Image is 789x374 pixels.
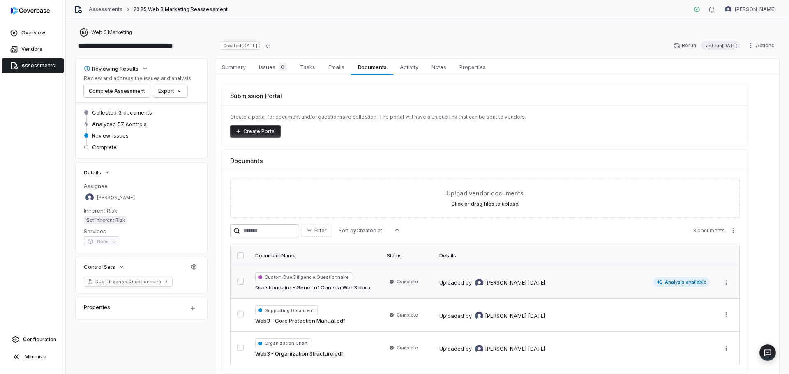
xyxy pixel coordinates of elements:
span: Web 3 Marketing [91,29,132,36]
p: Create a portal for document and/or questionnaire collection. The portal will have a unique link ... [230,114,740,120]
button: More actions [720,342,733,354]
div: Uploaded [439,312,545,320]
span: Issues [256,61,290,73]
dt: Assignee [84,182,199,190]
div: Details [439,252,710,259]
span: Complete [397,344,418,351]
span: Organization Chart [255,338,311,348]
button: Copy link [261,38,275,53]
button: Esther Barreto avatar[PERSON_NAME] [720,3,781,16]
a: Configuration [3,332,62,347]
img: Esther Barreto avatar [475,345,483,353]
button: Sort byCreated at [334,225,387,237]
button: Filter [301,225,332,237]
div: by [466,312,526,320]
span: Configuration [23,336,56,343]
div: Document Name [255,252,377,259]
p: Review and address the issues and analysis [84,75,191,82]
span: Last run [DATE] [701,41,740,50]
a: Web3 - Organization Structure.pdf [255,350,343,358]
span: Complete [92,143,117,151]
span: 0 [279,63,287,71]
span: [PERSON_NAME] [485,312,526,320]
a: Assessments [2,58,64,73]
button: Control Sets [81,259,127,274]
span: Due Diligence Questionnaire [95,278,161,285]
span: Analysis available [653,277,710,287]
span: Collected 3 documents [92,109,152,116]
dt: Services [84,227,199,235]
span: Custom Due Diligence Questionnaire [255,272,352,282]
button: Details [81,165,113,180]
span: 2025 Web 3 Marketing Reassessment [133,6,227,13]
button: More actions [720,276,733,288]
span: [PERSON_NAME] [485,279,526,287]
button: More actions [720,309,733,321]
img: Esther Barreto avatar [85,193,94,202]
span: Vendors [21,46,42,53]
span: Assessments [21,62,55,69]
button: Complete Assessment [84,85,150,97]
img: Esther Barreto avatar [725,6,731,13]
div: [DATE] [528,279,545,287]
button: Reviewing Results [81,61,151,76]
a: Overview [2,25,64,40]
button: RerunLast run[DATE] [669,39,745,52]
div: Reviewing Results [84,65,138,72]
img: Esther Barreto avatar [475,312,483,320]
a: Web3 - Core Protection Manual.pdf [255,317,345,325]
span: Overview [21,30,45,36]
dt: Inherent Risk [84,207,199,214]
span: Documents [230,156,263,165]
span: Review issues [92,132,129,139]
span: Emails [325,62,348,72]
button: Create Portal [230,125,281,138]
span: 3 documents [693,227,725,234]
div: [DATE] [528,345,545,353]
span: Upload vendor documents [446,189,524,197]
div: [DATE] [528,312,545,320]
button: Minimize [3,349,62,365]
span: Set Inherent Risk [84,216,127,224]
div: Status [387,252,429,259]
span: Notes [428,62,450,72]
span: Documents [355,62,390,72]
span: [PERSON_NAME] [735,6,776,13]
button: More actions [727,225,740,237]
span: Control Sets [84,263,115,271]
div: by [466,279,526,287]
span: Tasks [297,62,318,72]
div: by [466,345,526,353]
svg: Ascending [394,227,400,234]
span: Complete [397,278,418,285]
span: Summary [219,62,249,72]
div: Uploaded [439,279,545,287]
span: [PERSON_NAME] [485,345,526,353]
a: Due Diligence Questionnaire [84,277,173,287]
span: Filter [314,227,327,234]
span: Activity [397,62,422,72]
div: Uploaded [439,345,545,353]
span: Complete [397,312,418,318]
span: [PERSON_NAME] [97,195,135,201]
button: https://web3.ca/Web 3 Marketing [77,25,135,40]
button: Export [153,85,187,97]
a: Assessments [89,6,122,13]
span: Properties [456,62,489,72]
span: Created [DATE] [221,41,259,50]
button: Ascending [389,225,405,237]
img: logo-D7KZi-bG.svg [11,7,50,15]
span: Details [84,169,101,176]
span: Minimize [25,353,46,360]
span: Submission Portal [230,92,282,100]
button: Actions [745,39,779,52]
label: Click or drag files to upload [451,201,519,207]
span: Analyzed 57 controls [92,120,147,128]
span: Supporting Document [255,305,318,315]
img: Esther Barreto avatar [475,279,483,287]
a: Questionnaire - Gene...of Canada Web3.docx [255,284,371,292]
a: Vendors [2,42,64,57]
